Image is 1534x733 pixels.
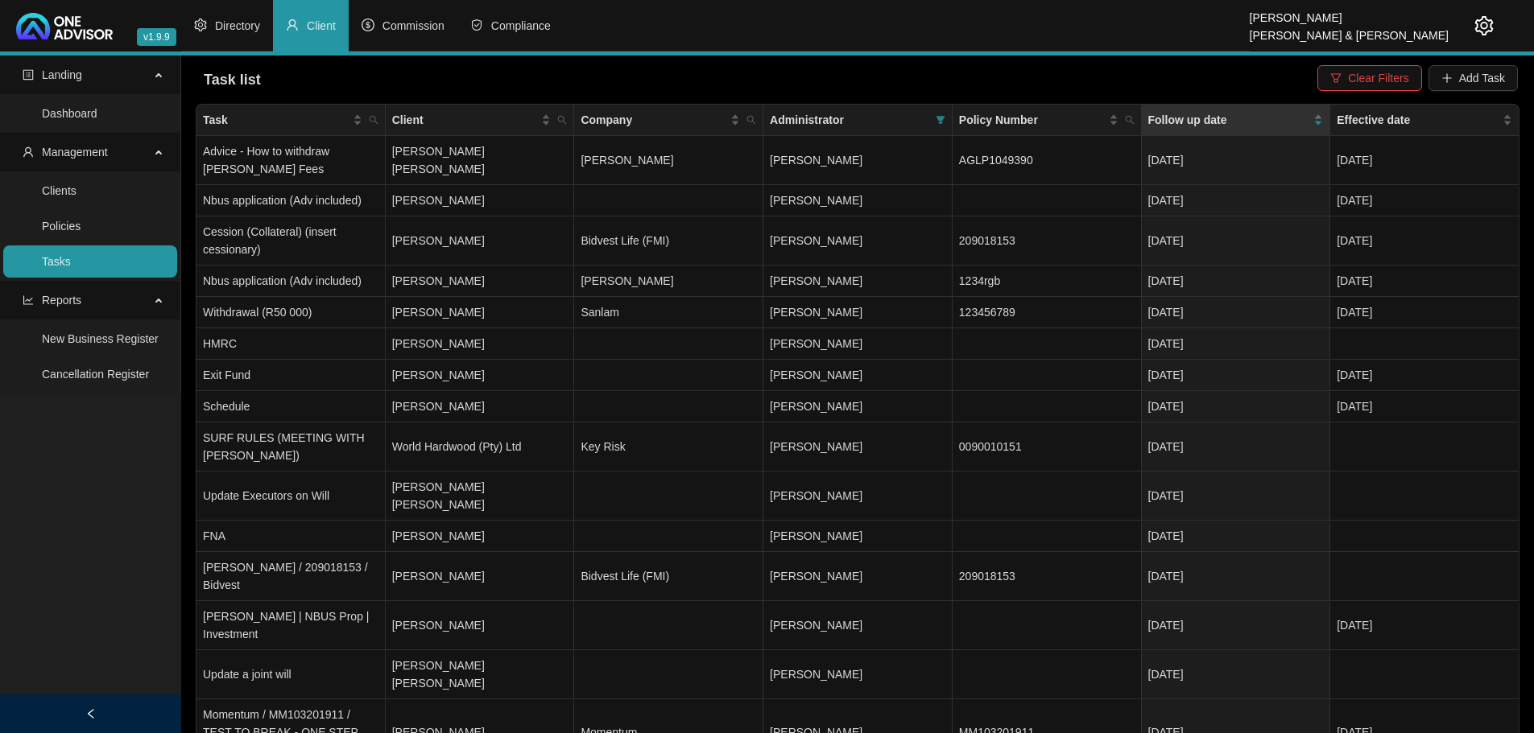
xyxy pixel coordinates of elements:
[42,146,108,159] span: Management
[386,472,575,521] td: [PERSON_NAME] [PERSON_NAME]
[1348,69,1408,87] span: Clear Filters
[196,391,386,422] td: Schedule
[386,391,575,422] td: [PERSON_NAME]
[491,19,551,32] span: Compliance
[953,136,1142,185] td: AGLP1049390
[953,266,1142,297] td: 1234rgb
[196,422,386,472] td: SURF RULES (MEETING WITH [PERSON_NAME])
[1330,216,1520,266] td: [DATE]
[743,108,759,132] span: search
[386,521,575,552] td: [PERSON_NAME]
[746,115,756,125] span: search
[574,266,763,297] td: [PERSON_NAME]
[386,136,575,185] td: [PERSON_NAME] [PERSON_NAME]
[1330,391,1520,422] td: [DATE]
[196,360,386,391] td: Exit Fund
[196,297,386,328] td: Withdrawal (R50 000)
[196,136,386,185] td: Advice - How to withdraw [PERSON_NAME] Fees
[42,68,82,81] span: Landing
[196,552,386,601] td: [PERSON_NAME] / 209018153 / Bidvest
[1142,601,1331,650] td: [DATE]
[386,601,575,650] td: [PERSON_NAME]
[137,28,176,46] span: v1.9.9
[286,19,299,31] span: user
[386,360,575,391] td: [PERSON_NAME]
[1441,72,1453,84] span: plus
[42,294,81,307] span: Reports
[936,115,945,125] span: filter
[953,297,1142,328] td: 123456789
[386,266,575,297] td: [PERSON_NAME]
[770,619,862,632] span: [PERSON_NAME]
[1250,22,1449,39] div: [PERSON_NAME] & [PERSON_NAME]
[574,136,763,185] td: [PERSON_NAME]
[1317,65,1421,91] button: Clear Filters
[196,185,386,216] td: Nbus application (Adv included)
[1330,105,1520,136] th: Effective date
[770,234,862,247] span: [PERSON_NAME]
[1148,111,1311,129] span: Follow up date
[574,422,763,472] td: Key Risk
[770,274,862,287] span: [PERSON_NAME]
[204,72,261,88] span: Task list
[1142,650,1331,699] td: [DATE]
[953,552,1142,601] td: 209018153
[557,115,567,125] span: search
[953,105,1142,136] th: Policy Number
[1330,136,1520,185] td: [DATE]
[953,422,1142,472] td: 0090010151
[574,105,763,136] th: Company
[1142,422,1331,472] td: [DATE]
[1459,69,1505,87] span: Add Task
[1330,72,1342,84] span: filter
[1330,297,1520,328] td: [DATE]
[574,297,763,328] td: Sanlam
[959,111,1106,129] span: Policy Number
[1330,266,1520,297] td: [DATE]
[1142,185,1331,216] td: [DATE]
[196,601,386,650] td: [PERSON_NAME] | NBUS Prop | Investment
[1142,216,1331,266] td: [DATE]
[42,368,149,381] a: Cancellation Register
[770,337,862,350] span: [PERSON_NAME]
[770,369,862,381] span: [PERSON_NAME]
[386,552,575,601] td: [PERSON_NAME]
[770,306,862,319] span: [PERSON_NAME]
[16,13,113,39] img: 2df55531c6924b55f21c4cf5d4484680-logo-light.svg
[23,146,34,158] span: user
[770,668,862,681] span: [PERSON_NAME]
[196,328,386,360] td: HMRC
[215,19,260,32] span: Directory
[770,570,862,583] span: [PERSON_NAME]
[386,328,575,360] td: [PERSON_NAME]
[1125,115,1135,125] span: search
[1142,136,1331,185] td: [DATE]
[196,266,386,297] td: Nbus application (Adv included)
[203,111,349,129] span: Task
[23,69,34,80] span: profile
[382,19,444,32] span: Commission
[953,216,1142,266] td: 209018153
[1142,391,1331,422] td: [DATE]
[386,650,575,699] td: [PERSON_NAME] [PERSON_NAME]
[770,400,862,413] span: [PERSON_NAME]
[1142,552,1331,601] td: [DATE]
[196,650,386,699] td: Update a joint will
[42,220,81,233] a: Policies
[42,184,76,197] a: Clients
[932,108,949,132] span: filter
[196,105,386,136] th: Task
[196,472,386,521] td: Update Executors on Will
[386,297,575,328] td: [PERSON_NAME]
[85,708,97,719] span: left
[386,105,575,136] th: Client
[574,552,763,601] td: Bidvest Life (FMI)
[194,19,207,31] span: setting
[770,194,862,207] span: [PERSON_NAME]
[770,440,862,453] span: [PERSON_NAME]
[386,185,575,216] td: [PERSON_NAME]
[574,216,763,266] td: Bidvest Life (FMI)
[770,154,862,167] span: [PERSON_NAME]
[1142,328,1331,360] td: [DATE]
[1142,266,1331,297] td: [DATE]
